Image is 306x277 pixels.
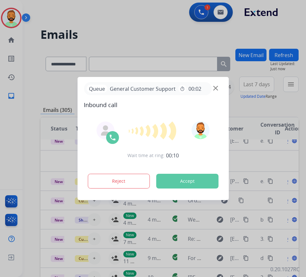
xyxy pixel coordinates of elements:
button: Accept [156,174,218,189]
img: call-icon [109,134,116,141]
img: close-button [213,86,218,91]
span: Inbound call [84,100,222,109]
span: General Customer Support [107,85,178,93]
mat-icon: timer [179,86,185,91]
p: Queue [86,85,107,93]
img: avatar [192,121,210,139]
span: Wait time at ring: [127,152,165,159]
span: 00:10 [166,152,179,159]
button: Reject [88,174,150,189]
p: 0.20.1027RC [270,265,300,273]
span: 00:02 [188,85,201,93]
img: agent-avatar [100,125,110,136]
